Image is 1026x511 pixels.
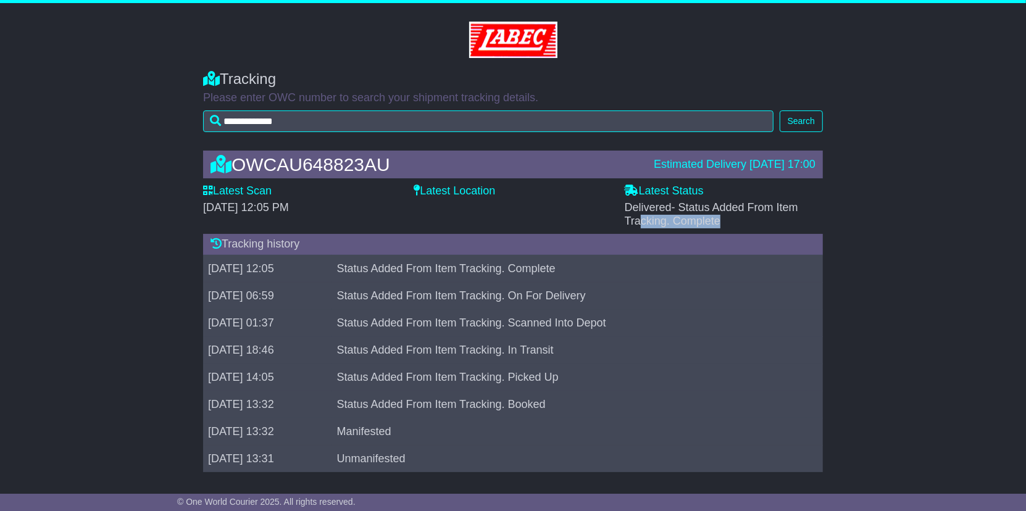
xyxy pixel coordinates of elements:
label: Latest Status [625,185,704,198]
td: Unmanifested [332,445,806,472]
td: Status Added From Item Tracking. On For Delivery [332,282,806,309]
td: Manifested [332,418,806,445]
div: Estimated Delivery [DATE] 17:00 [654,158,815,172]
div: OWCAU648823AU [204,154,648,175]
div: Tracking [203,70,823,88]
label: Latest Location [414,185,495,198]
td: Status Added From Item Tracking. Scanned Into Depot [332,309,806,336]
td: [DATE] 14:05 [203,364,332,391]
td: [DATE] 13:31 [203,445,332,472]
td: [DATE] 12:05 [203,255,332,282]
td: Status Added From Item Tracking. Complete [332,255,806,282]
td: [DATE] 01:37 [203,309,332,336]
td: [DATE] 13:32 [203,418,332,445]
span: [DATE] 12:05 PM [203,201,289,214]
td: Status Added From Item Tracking. Booked [332,391,806,418]
p: Please enter OWC number to search your shipment tracking details. [203,91,823,105]
button: Search [780,110,823,132]
td: [DATE] 13:32 [203,391,332,418]
td: Status Added From Item Tracking. Picked Up [332,364,806,391]
div: Tracking history [203,234,823,255]
label: Latest Scan [203,185,272,198]
span: Delivered [625,201,798,227]
span: - Status Added From Item Tracking. Complete [625,201,798,227]
td: Status Added From Item Tracking. In Transit [332,336,806,364]
span: © One World Courier 2025. All rights reserved. [177,497,356,507]
td: [DATE] 06:59 [203,282,332,309]
img: GetCustomerLogo [469,22,557,58]
td: [DATE] 18:46 [203,336,332,364]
